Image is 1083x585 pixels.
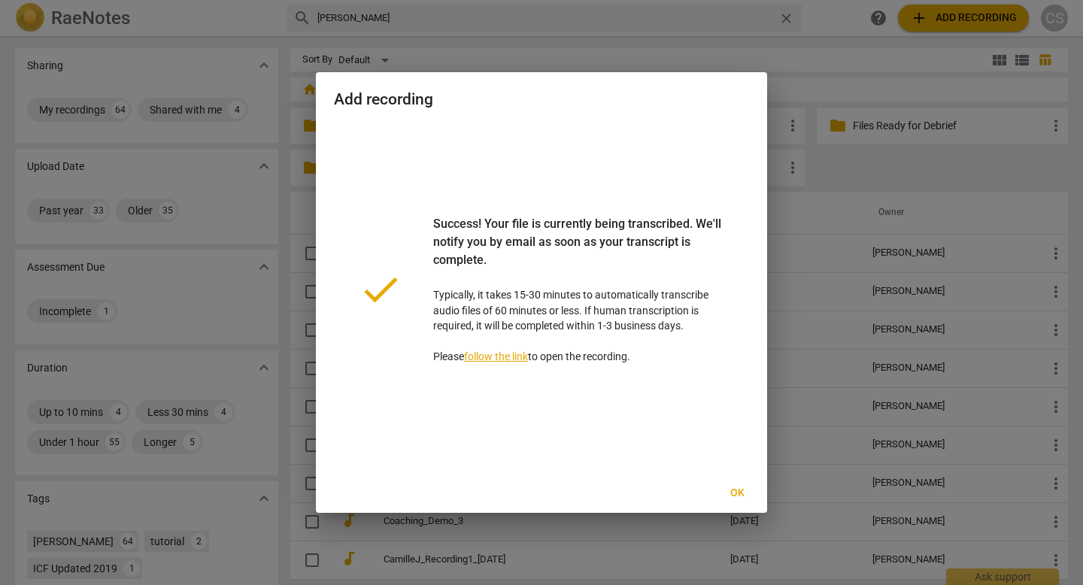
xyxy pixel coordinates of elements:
[464,350,528,362] a: follow the link
[725,486,749,501] span: Ok
[713,480,761,507] button: Ok
[433,215,725,365] p: Typically, it takes 15-30 minutes to automatically transcribe audio files of 60 minutes or less. ...
[358,267,403,312] span: done
[433,215,725,287] div: Success! Your file is currently being transcribed. We'll notify you by email as soon as your tran...
[334,90,749,109] h2: Add recording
